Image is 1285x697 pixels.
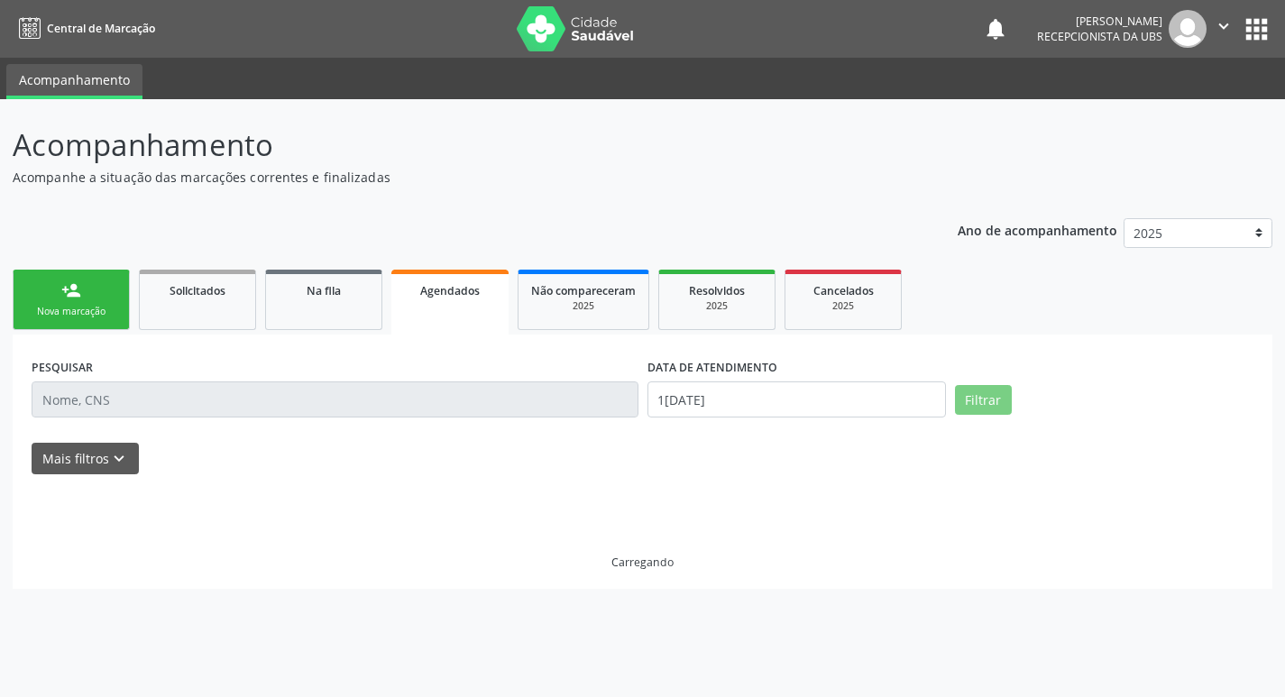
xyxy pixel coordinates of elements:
label: PESQUISAR [32,353,93,381]
div: person_add [61,280,81,300]
p: Acompanhamento [13,123,895,168]
input: Nome, CNS [32,381,638,417]
span: Cancelados [813,283,874,298]
p: Ano de acompanhamento [958,218,1117,241]
span: Agendados [420,283,480,298]
a: Acompanhamento [6,64,142,99]
div: Carregando [611,555,674,570]
span: Recepcionista da UBS [1037,29,1162,44]
button: Mais filtroskeyboard_arrow_down [32,443,139,474]
button:  [1207,10,1241,48]
input: Selecione um intervalo [647,381,946,417]
label: DATA DE ATENDIMENTO [647,353,777,381]
span: Solicitados [170,283,225,298]
i: keyboard_arrow_down [109,449,129,469]
i:  [1214,16,1234,36]
div: 2025 [798,299,888,313]
span: Na fila [307,283,341,298]
p: Acompanhe a situação das marcações correntes e finalizadas [13,168,895,187]
img: img [1169,10,1207,48]
a: Central de Marcação [13,14,155,43]
button: Filtrar [955,385,1012,416]
button: notifications [983,16,1008,41]
button: apps [1241,14,1272,45]
div: Nova marcação [26,305,116,318]
div: 2025 [531,299,636,313]
span: Resolvidos [689,283,745,298]
div: [PERSON_NAME] [1037,14,1162,29]
span: Central de Marcação [47,21,155,36]
span: Não compareceram [531,283,636,298]
div: 2025 [672,299,762,313]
